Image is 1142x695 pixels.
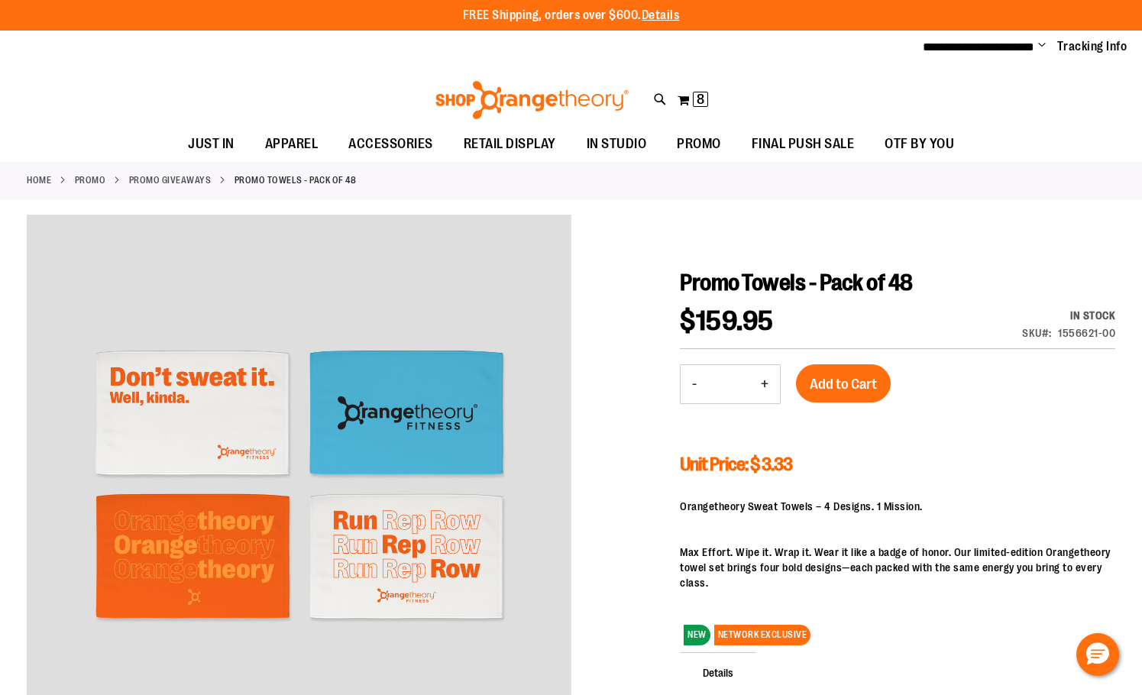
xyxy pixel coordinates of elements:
button: Account menu [1038,39,1046,54]
span: RETAIL DISPLAY [464,127,556,161]
span: Promo Towels - Pack of 48 [680,270,913,296]
a: Promo Giveaways [129,173,212,187]
a: Home [27,173,51,187]
a: ACCESSORIES [333,127,448,162]
span: 8 [697,92,704,107]
button: Hello, have a question? Let’s chat. [1076,633,1119,676]
button: Add to Cart [796,364,891,402]
a: PROMO [662,127,736,161]
img: Shop Orangetheory [433,81,631,119]
span: APPAREL [265,127,319,161]
span: NEW [684,625,710,645]
div: 1556621-00 [1058,325,1115,341]
input: Product quantity [708,366,749,402]
span: $159.95 [680,305,774,337]
a: APPAREL [250,127,334,162]
strong: SKU [1022,327,1052,339]
a: Tracking Info [1057,38,1127,55]
a: Details [642,8,680,22]
strong: Promo Towels - Pack of 48 [235,173,357,187]
span: In stock [1070,309,1115,322]
button: Increase product quantity [749,365,780,403]
a: JUST IN [173,127,250,162]
span: PROMO [677,127,721,161]
a: PROMO [75,173,106,187]
span: FINAL PUSH SALE [752,127,855,161]
p: FREE Shipping, orders over $600. [463,7,680,24]
span: OTF BY YOU [885,127,954,161]
a: IN STUDIO [571,127,662,162]
span: ACCESSORIES [348,127,433,161]
span: NETWORK EXCLUSIVE [714,625,811,645]
span: Unit Price: $ 3.33 [680,454,792,475]
p: Max Effort. Wipe it. Wrap it. Wear it like a badge of honor. Our limited-edition Orangetheory tow... [680,545,1115,590]
a: FINAL PUSH SALE [736,127,870,162]
div: Availability [1022,308,1115,323]
p: Orangetheory Sweat Towels – 4 Designs. 1 Mission. [680,499,1115,514]
span: Details [680,652,756,692]
span: IN STUDIO [587,127,647,161]
a: OTF BY YOU [869,127,969,162]
a: RETAIL DISPLAY [448,127,571,162]
span: Add to Cart [810,376,877,393]
span: JUST IN [188,127,235,161]
button: Decrease product quantity [681,365,708,403]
